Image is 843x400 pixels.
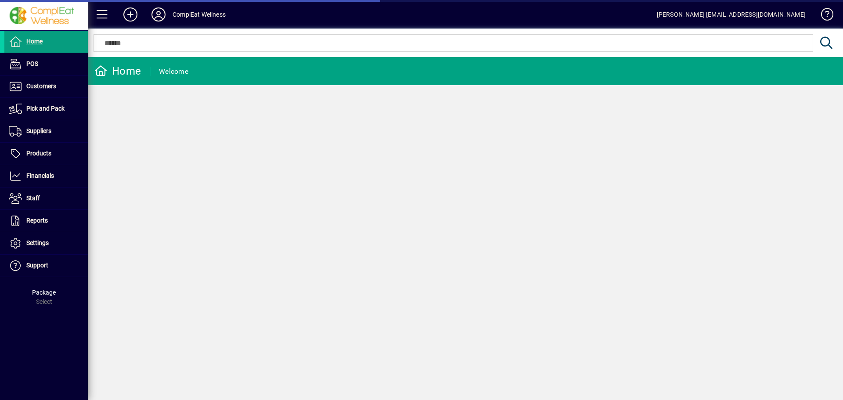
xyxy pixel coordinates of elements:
span: POS [26,60,38,67]
div: ComplEat Wellness [173,7,226,22]
a: Customers [4,76,88,97]
a: Staff [4,187,88,209]
span: Suppliers [26,127,51,134]
div: Welcome [159,65,188,79]
span: Staff [26,195,40,202]
span: Package [32,289,56,296]
a: Financials [4,165,88,187]
span: Financials [26,172,54,179]
a: Knowledge Base [814,2,832,30]
button: Add [116,7,144,22]
a: Suppliers [4,120,88,142]
a: POS [4,53,88,75]
span: Settings [26,239,49,246]
span: Pick and Pack [26,105,65,112]
a: Support [4,255,88,277]
span: Home [26,38,43,45]
span: Reports [26,217,48,224]
a: Pick and Pack [4,98,88,120]
div: [PERSON_NAME] [EMAIL_ADDRESS][DOMAIN_NAME] [657,7,806,22]
span: Customers [26,83,56,90]
span: Support [26,262,48,269]
button: Profile [144,7,173,22]
a: Products [4,143,88,165]
div: Home [94,64,141,78]
a: Reports [4,210,88,232]
span: Products [26,150,51,157]
a: Settings [4,232,88,254]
